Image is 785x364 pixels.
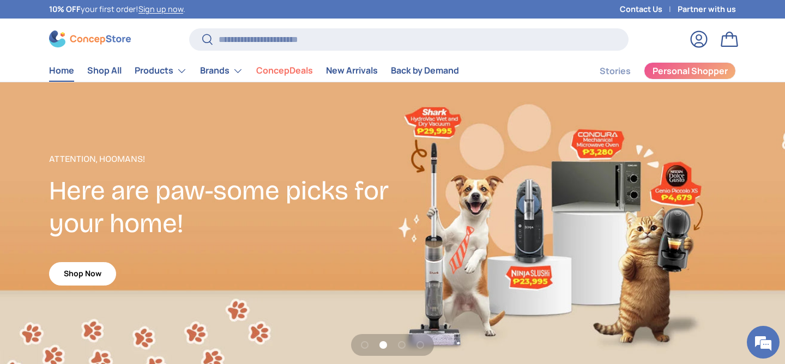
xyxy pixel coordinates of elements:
a: Personal Shopper [644,62,736,80]
a: Home [49,60,74,81]
h2: Here are paw-some picks for your home! [49,174,392,240]
a: Back by Demand [391,60,459,81]
a: Shop Now [49,262,116,286]
summary: Brands [194,60,250,82]
a: Contact Us [620,3,678,15]
strong: 10% OFF [49,4,81,14]
a: Shop All [87,60,122,81]
summary: Products [128,60,194,82]
a: Sign up now [138,4,183,14]
textarea: Type your message and hit 'Enter' [5,246,208,284]
a: ConcepDeals [256,60,313,81]
img: ConcepStore [49,31,131,47]
div: Minimize live chat window [179,5,205,32]
nav: Primary [49,60,459,82]
div: Chat with us now [57,61,183,75]
a: Stories [600,60,631,82]
a: Partner with us [678,3,736,15]
p: Attention, Hoomans! [49,153,392,166]
nav: Secondary [573,60,736,82]
p: your first order! . [49,3,185,15]
span: We're online! [63,111,150,221]
span: Personal Shopper [653,66,728,75]
a: New Arrivals [326,60,378,81]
